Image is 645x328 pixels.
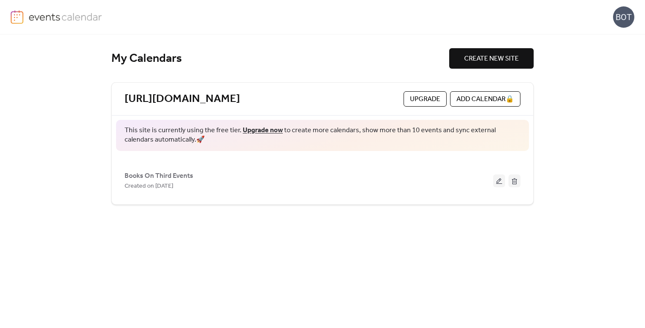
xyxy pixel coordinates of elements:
div: BOT [613,6,634,28]
div: My Calendars [111,51,449,66]
a: Upgrade now [243,124,283,137]
span: CREATE NEW SITE [464,54,519,64]
a: Books On Third Events [125,174,193,178]
span: Books On Third Events [125,171,193,181]
button: CREATE NEW SITE [449,48,534,69]
span: Upgrade [410,94,440,104]
span: Created on [DATE] [125,181,173,192]
img: logo [11,10,23,24]
a: [URL][DOMAIN_NAME] [125,92,240,106]
img: logo-type [29,10,102,23]
button: Upgrade [404,91,447,107]
span: This site is currently using the free tier. to create more calendars, show more than 10 events an... [125,126,520,145]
